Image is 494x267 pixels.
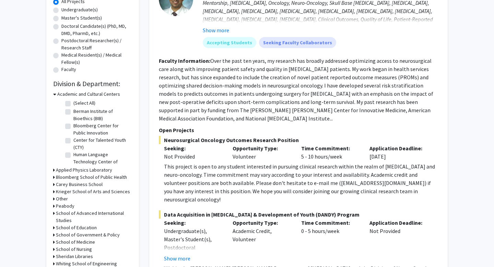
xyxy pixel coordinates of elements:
[56,166,112,174] h3: Applied Physics Laboratory
[301,144,360,152] p: Time Commitment:
[56,174,127,181] h3: Bloomberg School of Public Health
[259,37,336,48] mat-chip: Seeking Faculty Collaborators
[369,144,428,152] p: Application Deadline:
[164,152,222,161] div: Not Provided
[301,219,360,227] p: Time Commitment:
[73,151,130,173] label: Human Language Technology Center of Excellence (HLTCOE)
[56,239,95,246] h3: School of Medicine
[53,80,132,88] h2: Division & Department:
[159,210,438,219] span: Data Acquisition in [MEDICAL_DATA] & Development of Youth (DANDY) Program
[73,122,130,137] label: Bloomberg Center for Public Innovation
[73,137,130,151] label: Center for Talented Youth (CTY)
[56,224,97,231] h3: School of Education
[164,254,190,263] button: Show more
[164,162,438,204] div: This project is open to any student interested in pursuing clinical research within the realm of ...
[61,14,102,22] label: Master's Student(s)
[56,188,130,195] h3: Krieger School of Arts and Sciences
[233,144,291,152] p: Opportunity Type:
[73,108,130,122] label: Berman Institute of Bioethics (BIB)
[61,37,132,51] label: Postdoctoral Researcher(s) / Research Staff
[56,210,132,224] h3: School of Advanced International Studies
[159,57,210,64] b: Faculty Information:
[227,144,296,161] div: Volunteer
[233,219,291,227] p: Opportunity Type:
[56,246,92,253] h3: School of Nursing
[369,219,428,227] p: Application Deadline:
[56,202,74,210] h3: Peabody
[56,195,68,202] h3: Other
[159,136,438,144] span: Neurosurgical Oncology Outcomes Research Position
[203,37,256,48] mat-chip: Accepting Students
[56,253,93,260] h3: Sheridan Libraries
[159,126,438,134] p: Open Projects
[296,219,365,263] div: 0 - 5 hours/week
[203,26,229,34] button: Show more
[57,91,120,98] h3: Academic and Cultural Centers
[73,100,95,107] label: (Select All)
[61,51,132,66] label: Medical Resident(s) / Medical Fellow(s)
[61,23,132,37] label: Doctoral Candidate(s) (PhD, MD, DMD, PharmD, etc.)
[61,6,98,13] label: Undergraduate(s)
[56,181,103,188] h3: Carey Business School
[364,219,433,263] div: Not Provided
[5,236,29,262] iframe: Chat
[364,144,433,161] div: [DATE]
[56,231,120,239] h3: School of Government & Policy
[61,66,76,73] label: Faculty
[159,57,433,122] fg-read-more: Over the past ten years, my research has broadly addressed optimizing access to neurosurgical car...
[164,219,222,227] p: Seeking:
[164,144,222,152] p: Seeking:
[296,144,365,161] div: 5 - 10 hours/week
[227,219,296,263] div: Academic Credit, Volunteer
